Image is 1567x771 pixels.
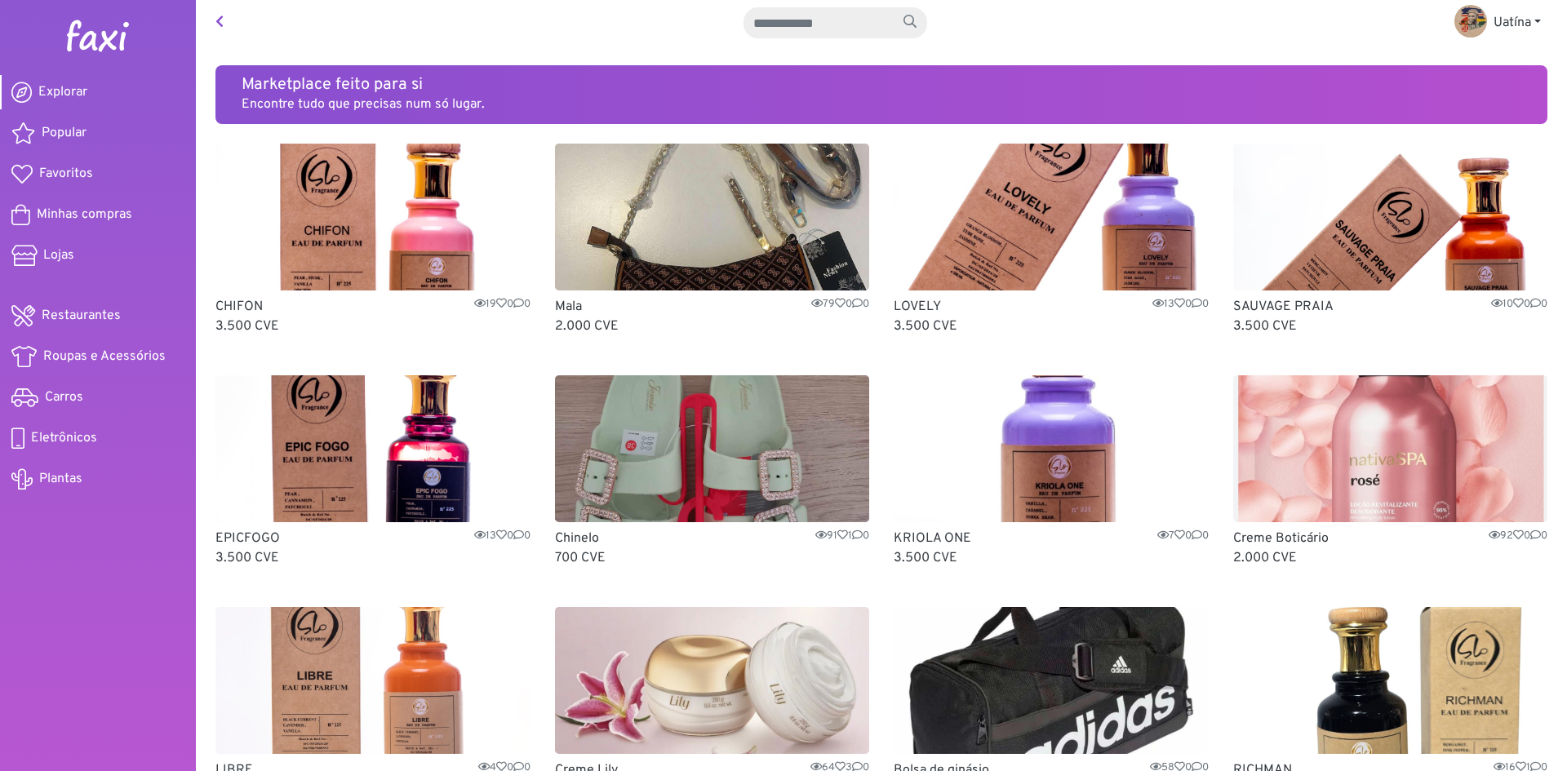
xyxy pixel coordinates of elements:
[1489,529,1547,544] span: 92 0 0
[894,375,1209,568] a: KRIOLA ONE KRIOLA ONE700 3.500 CVE
[555,144,870,336] a: Mala Mala7900 2.000 CVE
[42,306,121,326] span: Restaurantes
[43,246,74,265] span: Lojas
[215,144,530,336] a: CHIFON CHIFON1900 3.500 CVE
[555,548,870,568] p: 700 CVE
[474,297,530,312] span: 19 0 0
[242,95,1521,114] p: Encontre tudo que precisas num só lugar.
[215,607,530,754] img: LIBRE
[215,317,530,336] p: 3.500 CVE
[215,375,530,522] img: EPICFOGO
[42,123,87,143] span: Popular
[31,428,97,448] span: Eletrônicos
[894,607,1209,754] img: Bolsa de ginásio
[555,297,870,317] p: Mala
[811,297,869,312] span: 79 0 0
[1441,7,1554,39] a: Uatína
[1233,144,1548,290] img: SAUVAGE PRAIA
[894,548,1209,568] p: 3.500 CVE
[894,297,1209,317] p: LOVELY
[1233,297,1548,317] p: SAUVAGE PRAIA
[242,75,1521,95] h5: Marketplace feito para si
[894,375,1209,522] img: KRIOLA ONE
[1491,297,1547,312] span: 10 0 0
[215,548,530,568] p: 3.500 CVE
[555,375,870,522] img: Chinelo
[45,388,83,407] span: Carros
[37,205,132,224] span: Minhas compras
[894,144,1209,336] a: LOVELY LOVELY1300 3.500 CVE
[1233,607,1548,754] img: RICHMAN
[555,529,870,548] p: Chinelo
[215,297,530,317] p: CHIFON
[474,529,530,544] span: 13 0 0
[1233,529,1548,548] p: Creme Boticário
[1233,548,1548,568] p: 2.000 CVE
[215,144,530,290] img: CHIFON
[215,529,530,548] p: EPICFOGO
[555,607,870,754] img: Creme Lily
[894,529,1209,548] p: KRIOLA ONE
[1233,375,1548,522] img: Creme Boticário
[215,375,530,568] a: EPICFOGO EPICFOGO1300 3.500 CVE
[1233,144,1548,336] a: SAUVAGE PRAIA SAUVAGE PRAIA1000 3.500 CVE
[1494,15,1531,31] span: Uatína
[555,144,870,290] img: Mala
[1152,297,1209,312] span: 13 0 0
[1233,317,1548,336] p: 3.500 CVE
[894,144,1209,290] img: LOVELY
[555,375,870,568] a: Chinelo Chinelo9110 700 CVE
[39,164,93,184] span: Favoritos
[894,317,1209,336] p: 3.500 CVE
[1233,375,1548,568] a: Creme Boticário Creme Boticário9200 2.000 CVE
[38,82,87,102] span: Explorar
[815,529,869,544] span: 91 1 0
[1157,529,1209,544] span: 7 0 0
[43,347,166,366] span: Roupas e Acessórios
[555,317,870,336] p: 2.000 CVE
[39,469,82,489] span: Plantas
